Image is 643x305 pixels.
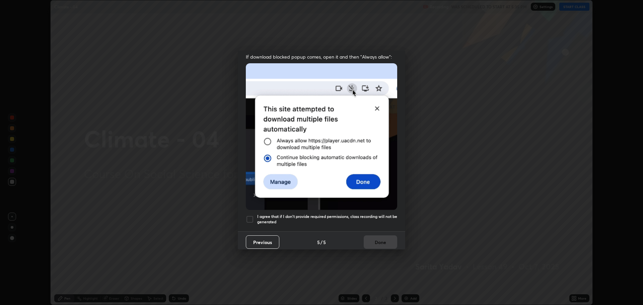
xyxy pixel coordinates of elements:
[323,239,326,246] h4: 5
[246,54,397,60] span: If download blocked popup comes, open it and then "Always allow":
[317,239,320,246] h4: 5
[257,214,397,224] h5: I agree that if I don't provide required permissions, class recording will not be generated
[246,63,397,210] img: downloads-permission-blocked.gif
[320,239,323,246] h4: /
[246,235,279,249] button: Previous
